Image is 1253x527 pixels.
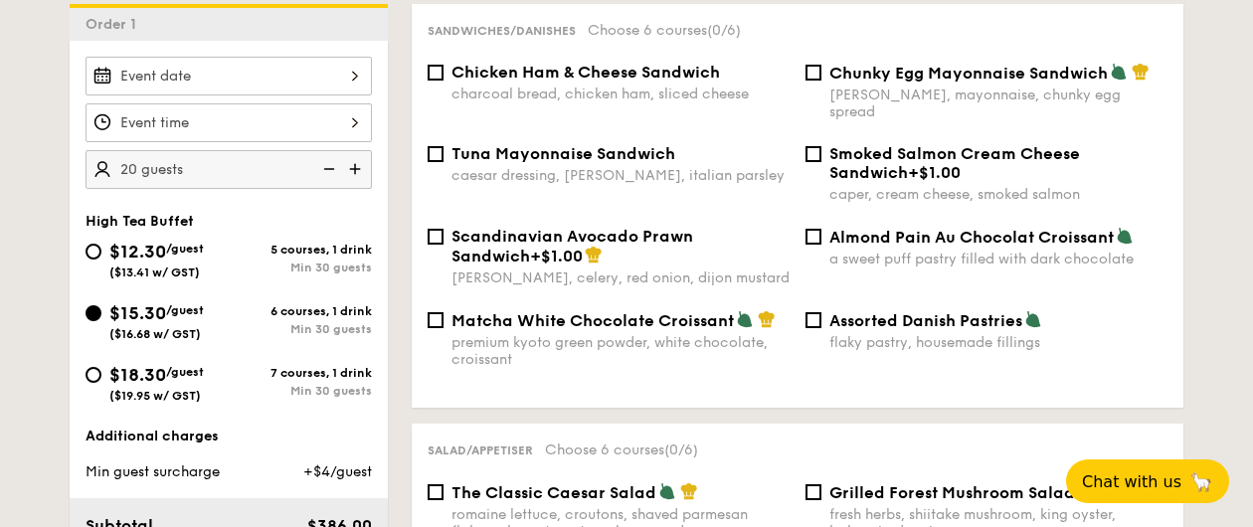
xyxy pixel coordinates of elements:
input: Matcha White Chocolate Croissantpremium kyoto green powder, white chocolate, croissant [428,312,444,328]
div: [PERSON_NAME], celery, red onion, dijon mustard [451,269,790,286]
span: Min guest surcharge [86,463,220,480]
input: Almond Pain Au Chocolat Croissanta sweet puff pastry filled with dark chocolate [805,229,821,245]
input: Number of guests [86,150,372,189]
input: Tuna Mayonnaise Sandwichcaesar dressing, [PERSON_NAME], italian parsley [428,146,444,162]
img: icon-vegetarian.fe4039eb.svg [1116,227,1134,245]
input: Chicken Ham & Cheese Sandwichcharcoal bread, chicken ham, sliced cheese [428,65,444,81]
span: +$1.00 [908,163,961,182]
span: $18.30 [109,364,166,386]
div: 5 courses, 1 drink [229,243,372,257]
span: Salad/Appetiser [428,443,533,457]
input: Smoked Salmon Cream Cheese Sandwich+$1.00caper, cream cheese, smoked salmon [805,146,821,162]
input: Grilled Forest Mushroom Saladfresh herbs, shiitake mushroom, king oyster, balsamic dressing [805,484,821,500]
img: icon-chef-hat.a58ddaea.svg [1132,63,1150,81]
img: icon-vegetarian.fe4039eb.svg [1110,63,1128,81]
span: Choose 6 courses [588,22,741,39]
input: Scandinavian Avocado Prawn Sandwich+$1.00[PERSON_NAME], celery, red onion, dijon mustard [428,229,444,245]
span: $12.30 [109,241,166,263]
button: Chat with us🦙 [1066,459,1229,503]
span: ($19.95 w/ GST) [109,389,201,403]
span: Matcha White Chocolate Croissant [451,311,734,330]
div: charcoal bread, chicken ham, sliced cheese [451,86,790,102]
span: Scandinavian Avocado Prawn Sandwich [451,227,693,265]
input: Event time [86,103,372,142]
div: caesar dressing, [PERSON_NAME], italian parsley [451,167,790,184]
span: ($13.41 w/ GST) [109,265,200,279]
div: Min 30 guests [229,384,372,398]
div: 7 courses, 1 drink [229,366,372,380]
input: Assorted Danish Pastriesflaky pastry, housemade fillings [805,312,821,328]
input: $15.30/guest($16.68 w/ GST)6 courses, 1 drinkMin 30 guests [86,305,101,321]
span: Chicken Ham & Cheese Sandwich [451,63,720,82]
div: flaky pastry, housemade fillings [829,334,1167,351]
img: icon-vegetarian.fe4039eb.svg [658,482,676,500]
span: Choose 6 courses [545,441,698,458]
img: icon-chef-hat.a58ddaea.svg [585,246,603,263]
img: icon-vegetarian.fe4039eb.svg [1024,310,1042,328]
span: Tuna Mayonnaise Sandwich [451,144,675,163]
span: High Tea Buffet [86,213,194,230]
div: Min 30 guests [229,322,372,336]
span: 🦙 [1189,470,1213,493]
img: icon-add.58712e84.svg [342,150,372,188]
div: Min 30 guests [229,261,372,274]
span: +$4/guest [303,463,372,480]
span: (0/6) [664,441,698,458]
span: /guest [166,365,204,379]
span: Almond Pain Au Chocolat Croissant [829,228,1114,247]
span: Sandwiches/Danishes [428,24,576,38]
span: +$1.00 [530,247,583,265]
span: Assorted Danish Pastries [829,311,1022,330]
img: icon-chef-hat.a58ddaea.svg [680,482,698,500]
img: icon-chef-hat.a58ddaea.svg [758,310,776,328]
input: Event date [86,57,372,95]
div: a sweet puff pastry filled with dark chocolate [829,251,1167,267]
span: /guest [166,303,204,317]
input: Chunky Egg Mayonnaise Sandwich[PERSON_NAME], mayonnaise, chunky egg spread [805,65,821,81]
div: caper, cream cheese, smoked salmon [829,186,1167,203]
span: ($16.68 w/ GST) [109,327,201,341]
span: (0/6) [707,22,741,39]
div: [PERSON_NAME], mayonnaise, chunky egg spread [829,87,1167,120]
input: $12.30/guest($13.41 w/ GST)5 courses, 1 drinkMin 30 guests [86,244,101,260]
span: Chat with us [1082,472,1181,491]
span: Order 1 [86,16,144,33]
span: Chunky Egg Mayonnaise Sandwich [829,64,1108,83]
div: 6 courses, 1 drink [229,304,372,318]
input: $18.30/guest($19.95 w/ GST)7 courses, 1 drinkMin 30 guests [86,367,101,383]
span: /guest [166,242,204,256]
img: icon-reduce.1d2dbef1.svg [312,150,342,188]
div: premium kyoto green powder, white chocolate, croissant [451,334,790,368]
input: The Classic Caesar Saladromaine lettuce, croutons, shaved parmesan flakes, cherry tomatoes, house... [428,484,444,500]
div: Additional charges [86,427,372,446]
img: icon-vegetarian.fe4039eb.svg [736,310,754,328]
span: Grilled Forest Mushroom Salad [829,483,1075,502]
span: The Classic Caesar Salad [451,483,656,502]
span: $15.30 [109,302,166,324]
span: Smoked Salmon Cream Cheese Sandwich [829,144,1080,182]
